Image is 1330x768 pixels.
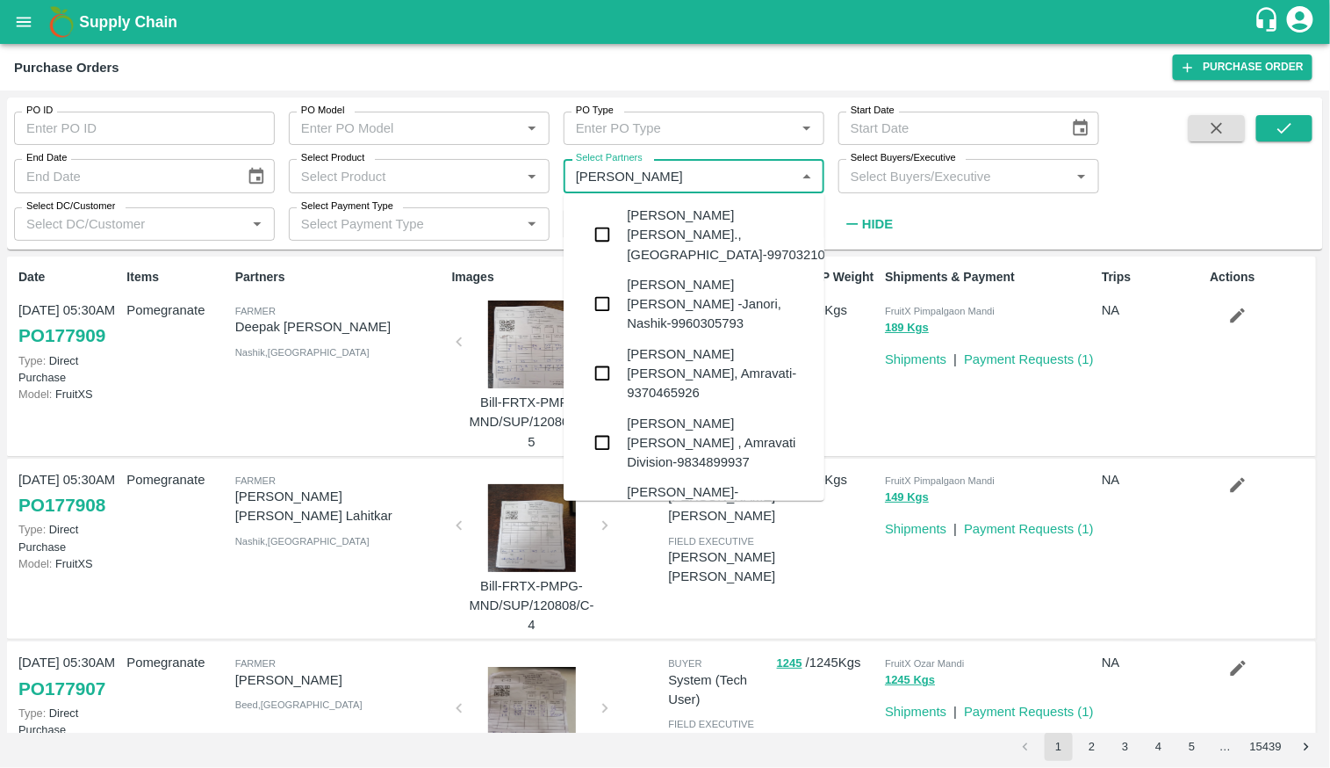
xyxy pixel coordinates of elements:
button: page 1 [1045,733,1073,761]
span: Nashik , [GEOGRAPHIC_DATA] [235,536,370,547]
p: FruitXS [18,555,119,572]
span: field executive [668,719,754,729]
button: Go to next page [1292,733,1320,761]
a: Shipments [885,352,946,366]
label: PO Type [576,104,614,118]
label: PO ID [26,104,53,118]
span: Model: [18,388,52,401]
a: PO177907 [18,673,105,705]
img: logo [44,4,79,40]
p: ACT/EXP Weight [777,268,878,286]
span: Type: [18,523,46,536]
p: / 189 Kgs [777,301,878,321]
div: customer-support [1254,6,1284,38]
p: Direct Purchase [18,705,119,738]
p: [DATE] 05:30AM [18,301,119,320]
a: Supply Chain [79,10,1254,34]
button: Hide [838,209,898,239]
p: Deepak [PERSON_NAME] [235,317,445,337]
p: Actions [1211,268,1312,286]
p: Trips [1102,268,1203,286]
button: 1245 Kgs [885,670,935,691]
button: Open [1070,165,1093,188]
span: Nashik , [GEOGRAPHIC_DATA] [235,347,370,358]
p: Pomegranate [126,653,227,672]
span: FruitX Pimpalgaon Mandi [885,475,995,486]
p: [DATE] 05:30AM [18,653,119,672]
p: Direct Purchase [18,521,119,554]
a: PO177908 [18,489,105,521]
button: open drawer [4,2,44,42]
p: Bill-FRTX-PMPG-MND/SUP/120808/C-4 [466,576,598,635]
input: Select Payment Type [294,213,492,235]
input: Select DC/Customer [19,213,241,235]
a: Purchase Order [1173,54,1312,80]
button: Open [795,117,818,140]
button: Choose date [240,160,273,193]
label: Select Product [301,151,364,165]
label: End Date [26,151,67,165]
div: [PERSON_NAME]-[GEOGRAPHIC_DATA], [GEOGRAPHIC_DATA]-7499021110 [628,482,840,541]
div: | [946,343,957,369]
span: field executive [668,536,754,547]
a: Shipments [885,705,946,719]
p: Shipments & Payment [885,268,1095,286]
div: [PERSON_NAME] [PERSON_NAME] -Janori, Nashik-9960305793 [628,275,811,334]
a: PO177909 [18,320,105,351]
button: 1245 [777,654,802,674]
span: Beed , [GEOGRAPHIC_DATA] [235,699,363,710]
div: [PERSON_NAME] [PERSON_NAME]., [GEOGRAPHIC_DATA]-9970321083 [628,206,840,264]
span: FruitX Ozar Mandi [885,658,964,669]
button: Choose date [1064,112,1097,145]
span: Type: [18,706,46,720]
p: Items [126,268,227,286]
button: Open [521,213,543,235]
a: Shipments [885,522,946,536]
label: Select Buyers/Executive [851,151,956,165]
label: Select Payment Type [301,199,393,214]
p: Pomegranate [126,470,227,489]
div: Purchase Orders [14,56,119,79]
button: Go to page 5 [1178,733,1206,761]
span: Farmer [235,658,276,669]
input: Select Buyers/Executive [844,164,1065,187]
button: Open [521,117,543,140]
span: Type: [18,354,46,367]
p: NA [1102,470,1203,489]
button: Go to page 15439 [1245,733,1287,761]
p: NA [1102,653,1203,672]
input: Enter PO Type [569,117,790,140]
label: Start Date [851,104,895,118]
a: Payment Requests (1) [964,522,1094,536]
p: / 149 Kgs [777,470,878,490]
p: Date [18,268,119,286]
div: [PERSON_NAME] [PERSON_NAME], Amravati-9370465926 [628,344,811,403]
p: Bill-FRTX-PMPG-MND/SUP/120809/C-5 [466,393,598,452]
p: Pomegranate [126,301,227,320]
p: [DATE] 05:30AM [18,470,119,489]
span: Model: [18,557,52,570]
p: System (Tech User) [668,670,769,710]
p: NA [1102,301,1203,320]
p: / 1245 Kgs [777,653,878,673]
div: account of current user [1284,4,1316,40]
button: Go to page 2 [1078,733,1106,761]
input: Select Product [294,164,515,187]
button: Open [246,213,269,235]
input: End Date [14,159,233,192]
a: Payment Requests (1) [964,352,1094,366]
a: Payment Requests (1) [964,705,1094,719]
p: [PERSON_NAME] [PERSON_NAME] [668,547,775,587]
strong: Hide [862,217,893,231]
button: Go to page 3 [1111,733,1139,761]
div: … [1211,739,1240,756]
input: Start Date [838,112,1057,145]
button: 189 Kgs [885,318,929,338]
div: [PERSON_NAME] [PERSON_NAME] , Amravati Division-9834899937 [628,414,811,473]
nav: pagination navigation [1009,733,1323,761]
span: FruitX Pimpalgaon Mandi [885,306,995,316]
button: Close [795,165,818,188]
p: FruitXS [18,386,119,402]
input: Enter PO Model [294,117,515,140]
div: | [946,695,957,721]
